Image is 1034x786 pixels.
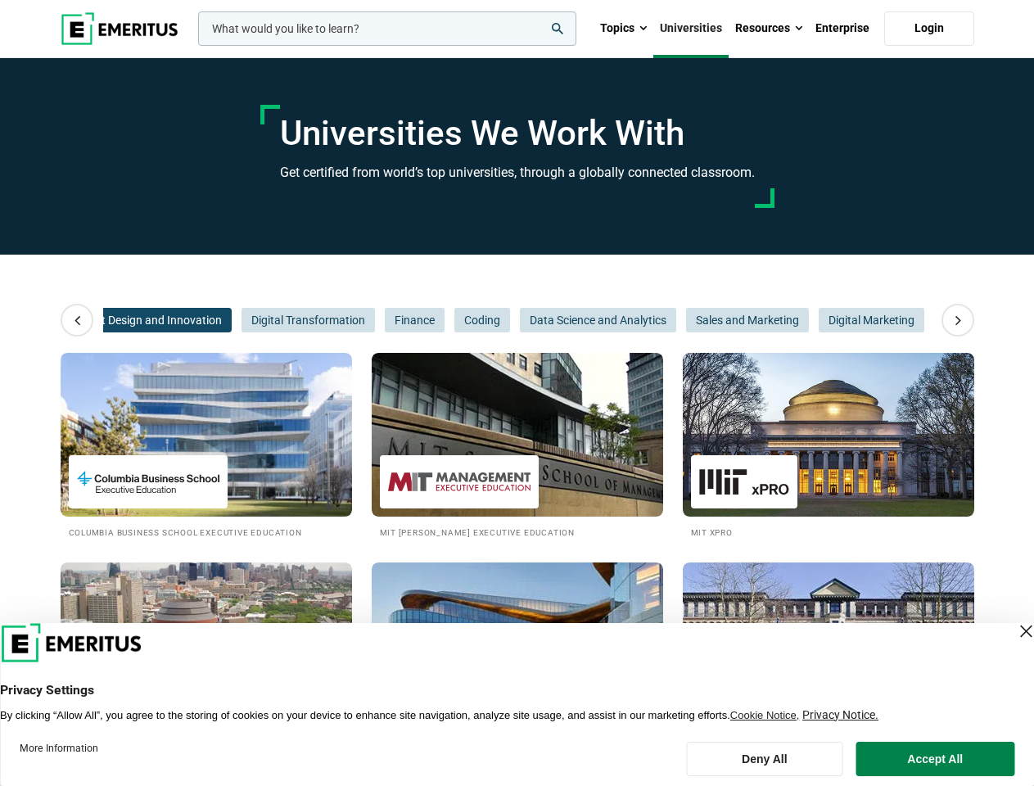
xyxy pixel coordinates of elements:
img: MIT Sloan Executive Education [388,463,531,500]
a: Universities We Work With MIT Sloan Executive Education MIT [PERSON_NAME] Executive Education [372,353,663,539]
button: Data Science and Analytics [520,308,676,332]
img: Columbia Business School Executive Education [77,463,219,500]
img: Universities We Work With [61,562,352,726]
h1: Universities We Work With [280,113,755,154]
button: Digital Marketing [819,308,924,332]
button: Coding [454,308,510,332]
h3: Get certified from world’s top universities, through a globally connected classroom. [280,162,755,183]
input: woocommerce-product-search-field-0 [198,11,576,46]
button: Finance [385,308,445,332]
img: Universities We Work With [372,353,663,517]
a: Universities We Work With Kellogg Executive Education [PERSON_NAME] Executive Education [372,562,663,748]
button: Digital Transformation [242,308,375,332]
a: Universities We Work With Wharton Executive Education [PERSON_NAME] Executive Education [61,562,352,748]
img: Universities We Work With [372,562,663,726]
img: Universities We Work With [61,353,352,517]
h2: MIT [PERSON_NAME] Executive Education [380,525,655,539]
a: Universities We Work With Cambridge Judge Business School Executive Education Cambridge Judge Bus... [683,562,974,748]
img: Universities We Work With [683,562,974,726]
a: Universities We Work With MIT xPRO MIT xPRO [683,353,974,539]
img: Universities We Work With [683,353,974,517]
a: Login [884,11,974,46]
img: MIT xPRO [699,463,789,500]
button: Sales and Marketing [686,308,809,332]
a: Universities We Work With Columbia Business School Executive Education Columbia Business School E... [61,353,352,539]
button: Product Design and Innovation [55,308,232,332]
h2: MIT xPRO [691,525,966,539]
h2: Columbia Business School Executive Education [69,525,344,539]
